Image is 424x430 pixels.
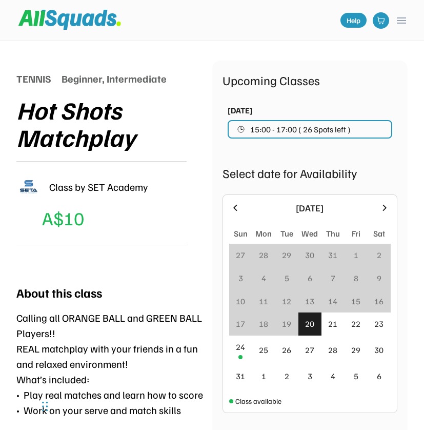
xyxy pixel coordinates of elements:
img: shopping-cart-01%20%281%29.svg [377,16,385,25]
div: 1 [354,249,358,261]
div: Class by SET Academy [49,179,148,194]
div: 6 [377,370,381,382]
div: Sun [234,227,248,240]
div: [DATE] [228,104,253,116]
div: 28 [259,249,268,261]
div: 15 [351,295,360,307]
div: 25 [259,344,268,356]
div: 4 [261,272,266,284]
div: 31 [236,370,245,382]
div: 1 [261,370,266,382]
div: Hot Shots Matchplay [16,96,212,151]
div: 30 [305,249,314,261]
img: Squad%20Logo.svg [18,10,121,29]
div: 2 [377,249,381,261]
div: TENNIS [16,71,51,86]
div: 5 [354,370,358,382]
div: 29 [282,249,291,261]
div: 29 [351,344,360,356]
div: Mon [255,227,272,240]
div: 22 [351,318,360,330]
span: 15:00 - 17:00 ( 26 Spots left ) [250,125,351,133]
div: A$10 [42,204,84,232]
div: 14 [328,295,337,307]
div: 5 [285,272,289,284]
div: 20 [305,318,314,330]
div: 26 [282,344,291,356]
div: 19 [282,318,291,330]
div: 30 [374,344,383,356]
div: Wed [301,227,318,240]
button: 15:00 - 17:00 ( 26 Spots left ) [228,120,393,139]
div: Thu [326,227,340,240]
div: 3 [308,370,312,382]
div: Select date for Availability [223,164,398,182]
div: Tue [280,227,293,240]
div: 7 [331,272,335,284]
div: 17 [236,318,245,330]
div: [DATE] [247,201,374,215]
div: Beginner, Intermediate [62,71,167,86]
div: 27 [236,249,245,261]
div: 10 [236,295,245,307]
div: 21 [328,318,337,330]
a: Help [340,13,367,28]
div: 28 [328,344,337,356]
div: 16 [374,295,383,307]
div: 13 [305,295,314,307]
div: About this class [16,283,102,302]
div: 11 [259,295,268,307]
div: 23 [374,318,383,330]
div: 2 [285,370,289,382]
div: 12 [282,295,291,307]
div: 9 [377,272,381,284]
div: 31 [328,249,337,261]
div: 27 [305,344,314,356]
div: Sat [373,227,385,240]
div: 24 [236,341,245,353]
div: 6 [308,272,312,284]
div: Fri [352,227,360,240]
div: 4 [331,370,335,382]
div: Upcoming Classes [223,71,398,89]
div: 18 [259,318,268,330]
div: 8 [354,272,358,284]
div: Class available [235,396,281,406]
img: SETA%20new%20logo%20blue.png [16,174,41,199]
div: 3 [238,272,243,284]
button: menu [395,14,408,27]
